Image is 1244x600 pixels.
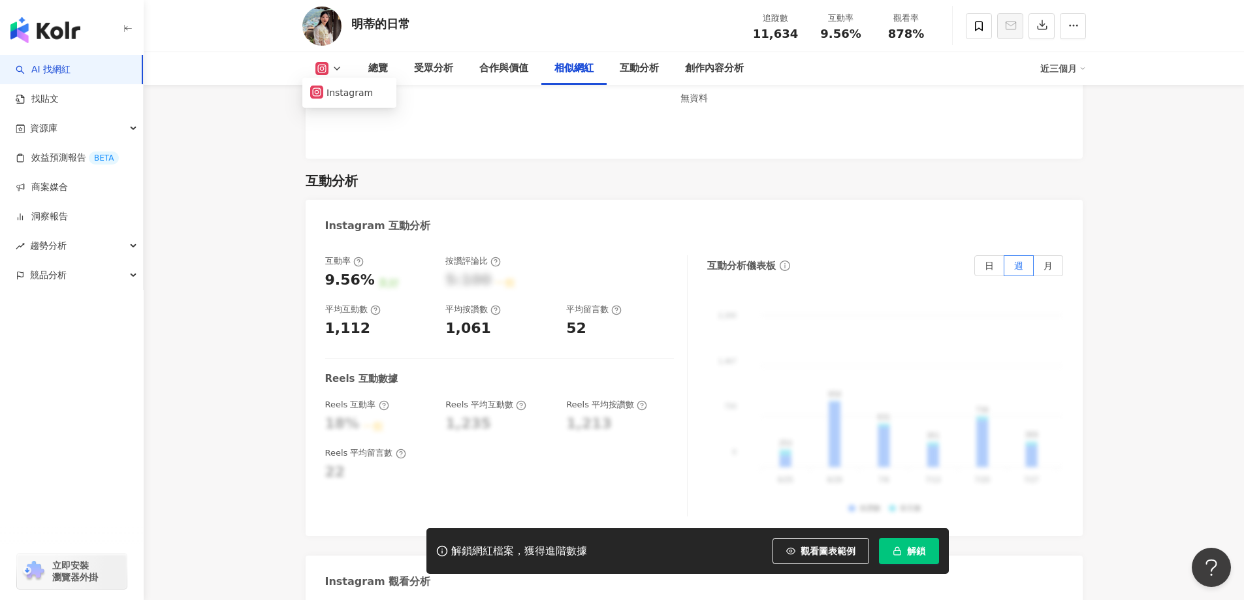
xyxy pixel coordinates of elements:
[566,399,647,411] div: Reels 平均按讚數
[52,560,98,583] span: 立即安裝 瀏覽器外掛
[680,93,708,103] span: 無資料
[16,151,119,165] a: 效益預測報告BETA
[445,304,501,315] div: 平均按讚數
[30,114,57,143] span: 資源庫
[801,546,855,556] span: 觀看圖表範例
[351,16,410,32] div: 明蒂的日常
[751,12,801,25] div: 追蹤數
[325,372,398,386] div: Reels 互動數據
[325,399,389,411] div: Reels 互動率
[10,17,80,43] img: logo
[479,61,528,76] div: 合作與價值
[566,319,586,339] div: 52
[325,219,431,233] div: Instagram 互動分析
[16,210,68,223] a: 洞察報告
[325,255,364,267] div: 互動率
[16,181,68,194] a: 商案媒合
[30,231,67,261] span: 趨勢分析
[985,261,994,271] span: 日
[325,575,431,589] div: Instagram 觀看分析
[554,61,594,76] div: 相似網紅
[306,172,358,190] div: 互動分析
[820,27,861,40] span: 9.56%
[1040,58,1086,79] div: 近三個月
[21,561,46,582] img: chrome extension
[302,7,342,46] img: KOL Avatar
[17,554,127,589] a: chrome extension立即安裝 瀏覽器外掛
[325,304,381,315] div: 平均互動數
[16,93,59,106] a: 找貼文
[907,546,925,556] span: 解鎖
[310,84,389,102] button: Instagram
[879,538,939,564] button: 解鎖
[685,61,744,76] div: 創作內容分析
[30,261,67,290] span: 競品分析
[16,242,25,251] span: rise
[445,319,491,339] div: 1,061
[778,259,792,273] span: info-circle
[368,61,388,76] div: 總覽
[16,63,71,76] a: searchAI 找網紅
[325,447,406,459] div: Reels 平均留言數
[445,255,501,267] div: 按讚評論比
[707,259,776,273] div: 互動分析儀表板
[325,270,375,291] div: 9.56%
[773,538,869,564] button: 觀看圖表範例
[1044,261,1053,271] span: 月
[620,61,659,76] div: 互動分析
[816,12,866,25] div: 互動率
[888,27,925,40] span: 878%
[566,304,622,315] div: 平均留言數
[445,399,526,411] div: Reels 平均互動數
[882,12,931,25] div: 觀看率
[451,545,587,558] div: 解鎖網紅檔案，獲得進階數據
[414,61,453,76] div: 受眾分析
[1014,261,1023,271] span: 週
[753,27,798,40] span: 11,634
[325,319,371,339] div: 1,112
